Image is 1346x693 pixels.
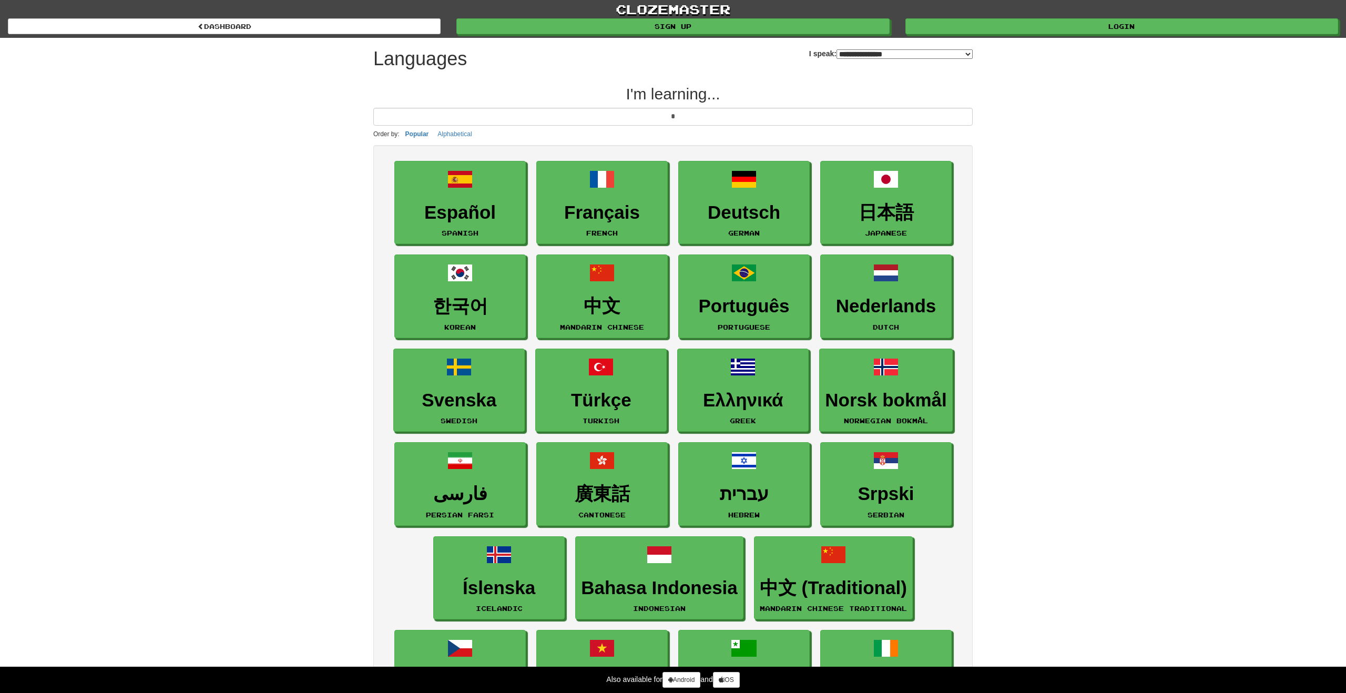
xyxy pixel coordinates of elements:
small: Hebrew [728,511,760,518]
a: Login [905,18,1338,34]
small: Dutch [873,323,899,331]
a: 廣東話Cantonese [536,442,668,526]
select: I speak: [837,49,973,59]
h3: Ελληνικά [683,390,803,411]
h3: فارسی [400,484,520,504]
small: Portuguese [718,323,770,331]
h3: 廣東話 [542,484,662,504]
button: Alphabetical [434,128,475,140]
a: iOS [713,672,740,688]
a: NederlandsDutch [820,254,952,338]
h3: 한국어 [400,296,520,317]
a: Sign up [456,18,889,34]
a: SrpskiSerbian [820,442,952,526]
a: Bahasa IndonesiaIndonesian [575,536,743,620]
label: I speak: [809,48,973,59]
h3: Deutsch [684,202,804,223]
h3: Srpski [826,484,946,504]
a: Norsk bokmålNorwegian Bokmål [819,349,952,432]
small: Icelandic [476,605,523,612]
h3: Norsk bokmål [825,390,946,411]
small: Cantonese [578,511,626,518]
h3: 日本語 [826,202,946,223]
a: DeutschGerman [678,161,810,244]
a: TürkçeTurkish [535,349,667,432]
a: 中文 (Traditional)Mandarin Chinese Traditional [754,536,913,620]
small: Japanese [865,229,907,237]
h3: 中文 [542,296,662,317]
h3: Bahasa Indonesia [581,578,738,598]
small: Norwegian Bokmål [844,417,928,424]
h3: Nederlands [826,296,946,317]
small: German [728,229,760,237]
h2: I'm learning... [373,85,973,103]
button: Popular [402,128,432,140]
h1: Languages [373,48,467,69]
small: Persian Farsi [426,511,494,518]
a: PortuguêsPortuguese [678,254,810,338]
small: Greek [730,417,756,424]
a: فارسیPersian Farsi [394,442,526,526]
a: Android [662,672,700,688]
h3: Türkçe [541,390,661,411]
small: French [586,229,618,237]
small: Swedish [441,417,477,424]
a: ΕλληνικάGreek [677,349,809,432]
h3: 中文 (Traditional) [760,578,907,598]
a: 한국어Korean [394,254,526,338]
small: Korean [444,323,476,331]
small: Mandarin Chinese Traditional [760,605,907,612]
a: ÍslenskaIcelandic [433,536,565,620]
h3: Português [684,296,804,317]
small: Order by: [373,130,400,138]
small: Indonesian [633,605,686,612]
h3: Íslenska [439,578,559,598]
small: Mandarin Chinese [560,323,644,331]
h3: עברית [684,484,804,504]
a: FrançaisFrench [536,161,668,244]
h3: Español [400,202,520,223]
small: Spanish [442,229,478,237]
h3: Français [542,202,662,223]
a: EspañolSpanish [394,161,526,244]
a: dashboard [8,18,441,34]
small: Serbian [868,511,904,518]
h3: Svenska [399,390,519,411]
a: 日本語Japanese [820,161,952,244]
a: עבריתHebrew [678,442,810,526]
a: SvenskaSwedish [393,349,525,432]
small: Turkish [583,417,619,424]
a: 中文Mandarin Chinese [536,254,668,338]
